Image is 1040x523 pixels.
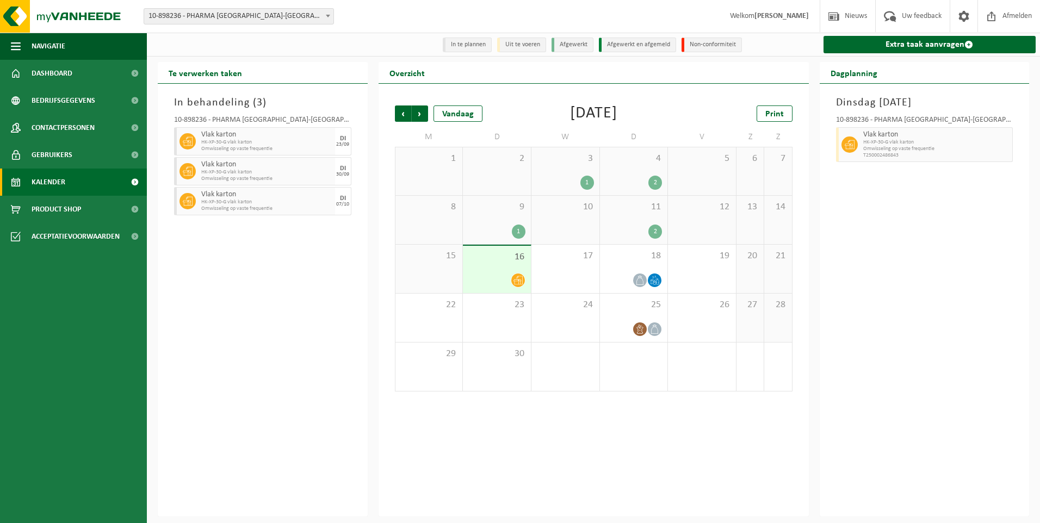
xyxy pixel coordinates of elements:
div: 10-898236 - PHARMA [GEOGRAPHIC_DATA]-[GEOGRAPHIC_DATA] TESSENDERLO - TESSENDERLO [836,116,1013,127]
span: Acceptatievoorwaarden [32,223,120,250]
span: 19 [673,250,731,262]
td: W [531,127,600,147]
span: Vlak karton [201,190,332,199]
span: Product Shop [32,196,81,223]
span: Volgende [412,105,428,122]
span: Contactpersonen [32,114,95,141]
div: 23/09 [336,142,349,147]
span: Bedrijfsgegevens [32,87,95,114]
span: 3 [537,153,594,165]
a: Extra taak aanvragen [824,36,1036,53]
span: HK-XP-30-G vlak karton [201,139,332,146]
li: Afgewerkt [552,38,593,52]
div: 10-898236 - PHARMA [GEOGRAPHIC_DATA]-[GEOGRAPHIC_DATA] TESSENDERLO - TESSENDERLO [174,116,351,127]
td: D [600,127,668,147]
span: 18 [605,250,663,262]
td: Z [736,127,764,147]
span: Print [765,110,784,119]
h3: Dinsdag [DATE] [836,95,1013,111]
span: 22 [401,299,457,311]
span: 1 [401,153,457,165]
span: 17 [537,250,594,262]
span: Vlak karton [201,160,332,169]
span: 7 [770,153,786,165]
div: 1 [512,225,525,239]
td: D [463,127,531,147]
span: 12 [673,201,731,213]
span: Omwisseling op vaste frequentie [863,146,1010,152]
span: 5 [673,153,731,165]
span: Omwisseling op vaste frequentie [201,146,332,152]
span: Omwisseling op vaste frequentie [201,206,332,212]
div: Vandaag [434,105,482,122]
div: [DATE] [570,105,617,122]
h2: Dagplanning [820,62,888,83]
span: Vlak karton [863,130,1010,139]
span: 30 [468,348,525,360]
span: 6 [742,153,758,165]
a: Print [757,105,793,122]
span: Kalender [32,169,65,196]
span: T250002486843 [863,152,1010,159]
span: 27 [742,299,758,311]
div: DI [340,165,346,172]
span: 13 [742,201,758,213]
span: 2 [468,153,525,165]
div: 30/09 [336,172,349,177]
td: V [668,127,736,147]
span: Vlak karton [201,130,332,139]
span: 15 [401,250,457,262]
div: 1 [580,176,594,190]
span: Gebruikers [32,141,72,169]
span: HK-XP-30-G vlak karton [201,199,332,206]
strong: [PERSON_NAME] [754,12,809,20]
span: 4 [605,153,663,165]
span: 10-898236 - PHARMA BELGIUM-BELMEDIS TESSENDERLO - TESSENDERLO [144,8,334,24]
li: Afgewerkt en afgemeld [599,38,676,52]
span: 14 [770,201,786,213]
div: DI [340,135,346,142]
div: DI [340,195,346,202]
span: 3 [257,97,263,108]
div: 2 [648,225,662,239]
span: 24 [537,299,594,311]
span: 21 [770,250,786,262]
div: 2 [648,176,662,190]
span: Dashboard [32,60,72,87]
span: HK-XP-30-G vlak karton [863,139,1010,146]
td: Z [764,127,792,147]
span: 20 [742,250,758,262]
span: 25 [605,299,663,311]
li: Non-conformiteit [682,38,742,52]
td: M [395,127,463,147]
h2: Te verwerken taken [158,62,253,83]
span: Omwisseling op vaste frequentie [201,176,332,182]
span: 10-898236 - PHARMA BELGIUM-BELMEDIS TESSENDERLO - TESSENDERLO [144,9,333,24]
span: 26 [673,299,731,311]
h3: In behandeling ( ) [174,95,351,111]
span: Navigatie [32,33,65,60]
span: Vorige [395,105,411,122]
li: Uit te voeren [497,38,546,52]
span: 23 [468,299,525,311]
div: 07/10 [336,202,349,207]
span: 9 [468,201,525,213]
span: 8 [401,201,457,213]
span: 11 [605,201,663,213]
span: 16 [468,251,525,263]
li: In te plannen [443,38,492,52]
span: 29 [401,348,457,360]
span: 10 [537,201,594,213]
span: 28 [770,299,786,311]
span: HK-XP-30-G vlak karton [201,169,332,176]
h2: Overzicht [379,62,436,83]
